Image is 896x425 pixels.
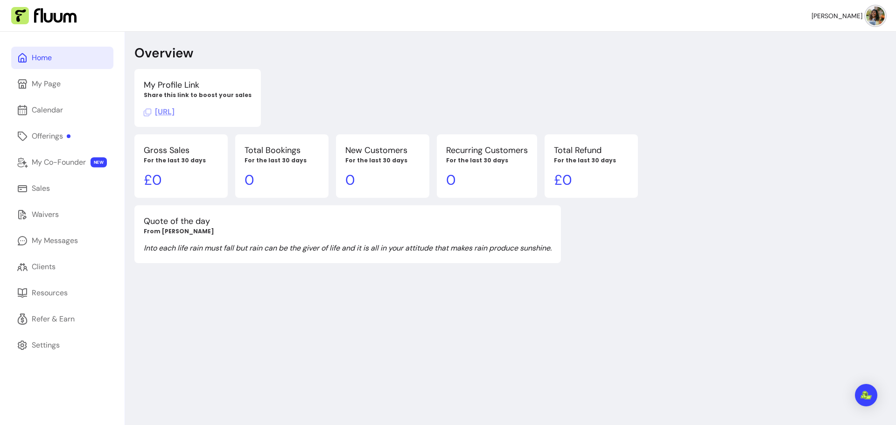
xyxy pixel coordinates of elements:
div: Offerings [32,131,70,142]
a: Resources [11,282,113,304]
p: For the last 30 days [245,157,319,164]
p: For the last 30 days [446,157,528,164]
img: avatar [866,7,885,25]
span: Click to copy [144,107,175,117]
span: NEW [91,157,107,167]
div: Calendar [32,105,63,116]
p: 0 [245,172,319,188]
p: Into each life rain must fall but rain can be the giver of life and it is all in your attitude th... [144,243,552,254]
p: Quote of the day [144,215,552,228]
p: 0 [345,172,420,188]
div: Waivers [32,209,59,220]
a: Home [11,47,113,69]
p: Overview [134,45,193,62]
div: Clients [32,261,56,272]
div: Home [32,52,52,63]
button: avatar[PERSON_NAME] [812,7,885,25]
div: My Co-Founder [32,157,86,168]
p: From [PERSON_NAME] [144,228,552,235]
div: Resources [32,287,68,299]
a: Clients [11,256,113,278]
p: £ 0 [554,172,629,188]
a: Waivers [11,203,113,226]
p: New Customers [345,144,420,157]
p: For the last 30 days [554,157,629,164]
div: My Messages [32,235,78,246]
a: Refer & Earn [11,308,113,330]
a: Sales [11,177,113,200]
p: For the last 30 days [144,157,218,164]
div: My Page [32,78,61,90]
a: My Co-Founder NEW [11,151,113,174]
div: Open Intercom Messenger [855,384,877,406]
div: Sales [32,183,50,194]
p: £ 0 [144,172,218,188]
p: For the last 30 days [345,157,420,164]
p: Total Bookings [245,144,319,157]
p: Share this link to boost your sales [144,91,252,99]
p: Gross Sales [144,144,218,157]
a: Calendar [11,99,113,121]
p: Total Refund [554,144,629,157]
img: Fluum Logo [11,7,77,25]
div: Settings [32,340,60,351]
span: [PERSON_NAME] [812,11,862,21]
a: Settings [11,334,113,356]
div: Refer & Earn [32,314,75,325]
p: My Profile Link [144,78,252,91]
a: My Page [11,73,113,95]
a: My Messages [11,230,113,252]
p: Recurring Customers [446,144,528,157]
a: Offerings [11,125,113,147]
p: 0 [446,172,528,188]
